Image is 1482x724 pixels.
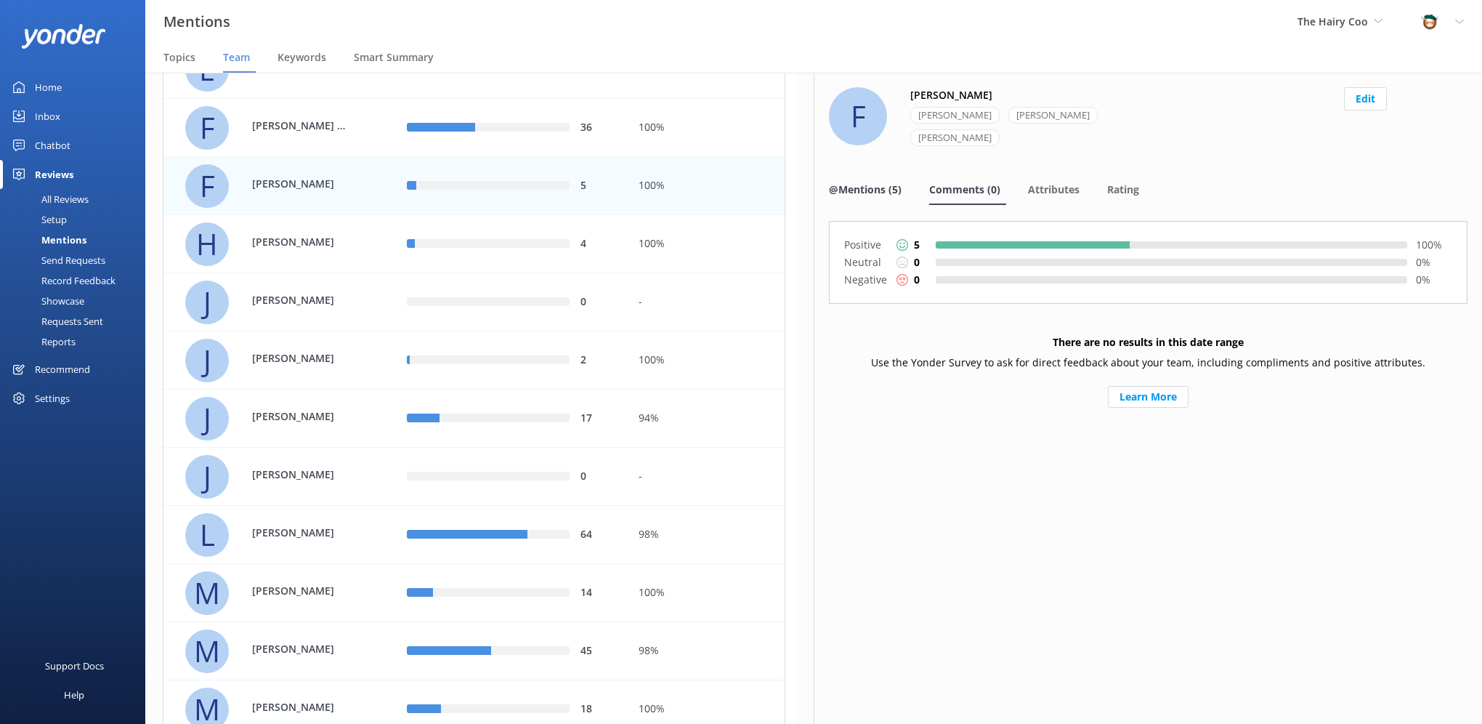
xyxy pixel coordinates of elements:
p: [PERSON_NAME] [252,234,347,250]
div: 36 [580,120,617,136]
div: 0 [580,469,617,485]
div: 100% [639,585,774,601]
button: Edit [1344,87,1387,110]
div: 100% [639,353,774,369]
a: Reports [9,331,145,352]
div: [PERSON_NAME] [910,129,1000,146]
div: Requests Sent [9,311,103,331]
div: Record Feedback [9,270,116,291]
div: 64 [580,527,617,543]
p: 0 % [1416,272,1452,288]
p: [PERSON_NAME] [252,583,347,599]
a: Record Feedback [9,270,145,291]
div: M [185,630,229,673]
span: Smart Summary [354,50,434,65]
div: 0 [580,294,617,310]
div: row [163,215,785,273]
div: [PERSON_NAME] [1008,107,1098,124]
div: 5 [580,178,617,194]
p: 0 % [1416,254,1452,270]
span: Rating [1107,182,1139,197]
div: 94% [639,411,774,427]
p: 0 [914,254,920,270]
div: 98% [639,527,774,543]
div: H [185,222,229,266]
p: Negative [844,271,888,289]
div: - [639,294,774,310]
div: 2 [580,353,617,369]
div: row [163,157,785,215]
p: 100 % [1416,237,1452,253]
div: - [639,469,774,485]
span: The Hairy Coo [1297,15,1368,28]
div: [PERSON_NAME] [910,107,1000,124]
p: [PERSON_NAME] [252,292,347,308]
div: Send Requests [9,250,105,270]
p: Neutral [844,254,888,271]
span: Comments (0) [929,182,1000,197]
img: 457-1738239164.png [1419,11,1441,33]
div: E [185,48,229,92]
div: 100% [639,236,774,252]
div: Mentions [9,230,86,250]
p: [PERSON_NAME] [252,467,347,483]
div: Settings [35,384,70,413]
a: Setup [9,209,145,230]
div: row [163,273,785,331]
div: All Reviews [9,189,89,209]
p: [PERSON_NAME] [252,409,347,425]
p: [PERSON_NAME] [252,699,347,715]
p: 0 [914,272,920,288]
div: 100% [639,178,774,194]
div: row [163,506,785,564]
div: Chatbot [35,131,70,160]
div: 4 [580,236,617,252]
div: J [185,339,229,382]
div: F [185,164,229,208]
p: [PERSON_NAME] [252,350,347,366]
div: 100% [639,701,774,717]
div: row [163,448,785,506]
div: F [185,106,229,150]
div: J [185,281,229,324]
div: Home [35,73,62,102]
a: Mentions [9,230,145,250]
div: row [163,390,785,448]
div: M [185,571,229,615]
div: 14 [580,585,617,601]
div: row [163,564,785,622]
div: 98% [639,643,774,659]
div: 45 [580,643,617,659]
p: Positive [844,236,888,254]
a: Requests Sent [9,311,145,331]
h4: [PERSON_NAME] [910,87,992,103]
span: Keywords [278,50,326,65]
p: Use the Yonder Survey to ask for direct feedback about your team, including compliments and posit... [871,355,1425,371]
div: row [163,622,785,680]
div: Reviews [35,160,73,189]
p: [PERSON_NAME] [252,176,347,192]
div: J [185,455,229,499]
div: Showcase [9,291,84,311]
div: 18 [580,701,617,717]
div: Help [64,680,84,709]
span: Attributes [1028,182,1080,197]
a: Send Requests [9,250,145,270]
span: Team [223,50,250,65]
div: Reports [9,331,76,352]
div: 100% [639,120,774,136]
span: @Mentions (5) [829,182,902,197]
div: Support Docs [45,651,104,680]
a: Showcase [9,291,145,311]
div: F [829,87,887,145]
div: Setup [9,209,67,230]
div: Inbox [35,102,60,131]
div: row [163,99,785,157]
div: row [163,331,785,390]
a: All Reviews [9,189,145,209]
span: Topics [163,50,195,65]
div: Recommend [35,355,90,384]
div: L [185,513,229,557]
h3: Mentions [163,10,230,33]
div: 17 [580,411,617,427]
